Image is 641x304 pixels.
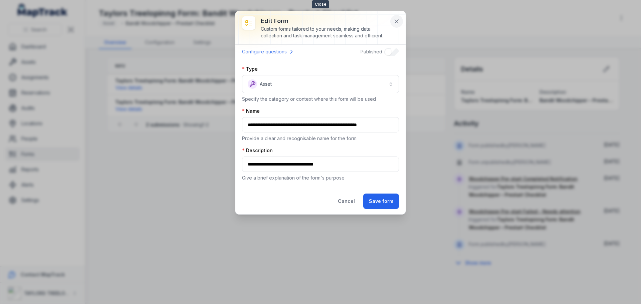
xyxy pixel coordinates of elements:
button: Asset [242,75,399,93]
p: Provide a clear and recognisable name for the form [242,135,399,142]
p: Specify the category or context where this form will be used [242,96,399,102]
label: Name [242,108,260,114]
span: Close [312,0,329,8]
a: Configure questions [242,47,295,56]
label: Description [242,147,273,154]
span: Published [361,49,382,54]
label: Type [242,66,258,72]
p: Give a brief explanation of the form's purpose [242,175,399,181]
button: Save form [363,194,399,209]
div: Custom forms tailored to your needs, making data collection and task management seamless and effi... [261,26,388,39]
h3: Edit form [261,16,388,26]
button: Cancel [332,194,361,209]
